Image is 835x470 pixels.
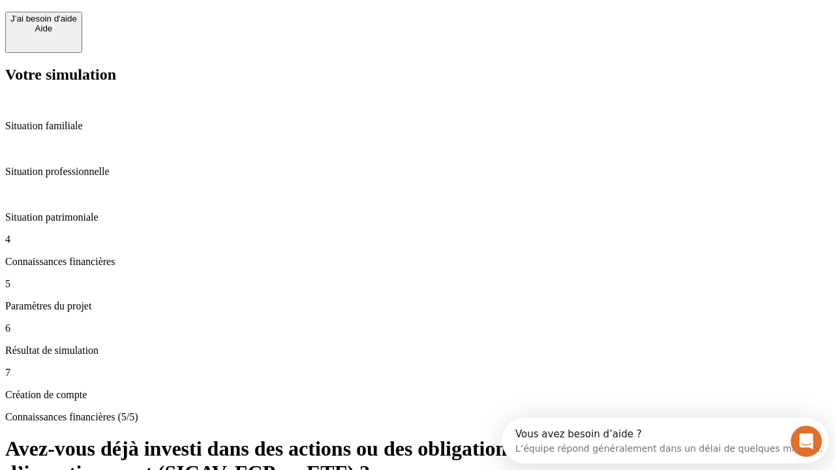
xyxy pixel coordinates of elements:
[5,120,830,132] p: Situation familiale
[5,322,830,334] p: 6
[5,256,830,268] p: Connaissances financières
[5,166,830,178] p: Situation professionnelle
[5,278,830,290] p: 5
[10,14,77,23] div: J’ai besoin d'aide
[5,211,830,223] p: Situation patrimoniale
[5,12,82,53] button: J’ai besoin d'aideAide
[5,66,830,84] h2: Votre simulation
[10,23,77,33] div: Aide
[5,345,830,356] p: Résultat de simulation
[5,411,830,423] p: Connaissances financières (5/5)
[14,11,321,22] div: Vous avez besoin d’aide ?
[5,234,830,245] p: 4
[5,300,830,312] p: Paramètres du projet
[502,418,828,463] iframe: Intercom live chat discovery launcher
[5,389,830,401] p: Création de compte
[5,5,359,41] div: Ouvrir le Messenger Intercom
[5,367,830,379] p: 7
[14,22,321,35] div: L’équipe répond généralement dans un délai de quelques minutes.
[791,426,822,457] iframe: Intercom live chat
